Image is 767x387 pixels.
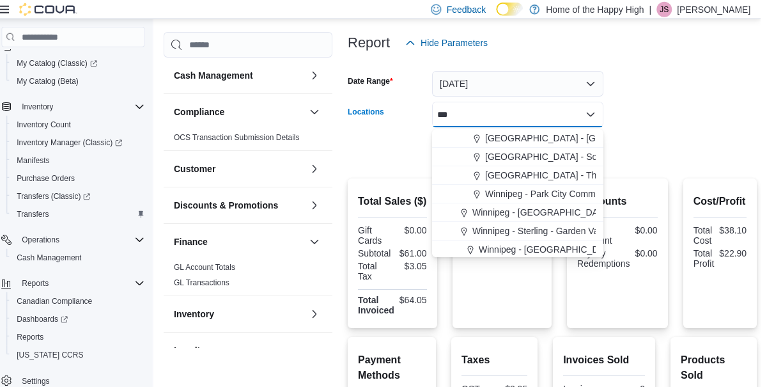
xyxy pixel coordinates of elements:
h3: Cash Management [180,69,260,82]
a: OCS Transaction Submission Details [180,133,306,142]
span: Hide Parameters [427,36,494,49]
h2: Cost/Profit [700,194,754,209]
button: Reports [13,328,156,346]
button: [GEOGRAPHIC_DATA] - The Shed District - Fire & Flower [438,166,610,185]
span: Transfers (Classic) [23,191,97,201]
span: Manifests [23,155,56,166]
a: [US_STATE] CCRS [18,347,95,363]
strong: Total Invoiced [364,295,401,315]
span: Inventory Count [23,120,77,130]
button: Inventory [3,98,156,116]
h2: Products Sold [687,352,753,383]
span: Winnipeg - Park City Commons - Fire & Flower [492,187,678,200]
span: Manifests [18,153,151,168]
a: Transfers [18,207,60,222]
h3: Report [354,35,396,51]
h3: Inventory [180,308,221,320]
span: Feedback [453,3,492,16]
h2: Discounts [584,194,664,209]
button: Winnipeg - [GEOGRAPHIC_DATA] - The Joint [438,241,610,259]
a: My Catalog (Beta) [18,74,90,89]
div: Total Profit [700,248,721,269]
span: GL Account Totals [180,262,242,272]
button: Loyalty [313,343,329,358]
span: Settings [28,376,56,386]
label: Date Range [354,76,399,86]
button: Hide Parameters [407,30,499,56]
div: $64.05 [406,295,433,305]
button: Winnipeg - Sterling - Garden Variety [438,222,610,241]
div: Compliance [170,130,339,150]
span: Winnipeg - [GEOGRAPHIC_DATA] - The Joint [485,243,668,256]
span: Purchase Orders [23,173,81,184]
h3: Customer [180,162,222,175]
span: Inventory [28,102,59,112]
div: Loyalty Redemptions [584,248,637,269]
h3: Finance [180,235,214,248]
span: Transfers [18,207,151,222]
button: Inventory Count [13,116,156,134]
span: Dashboards [23,314,74,324]
img: Cova [26,3,83,16]
button: Close list of options [592,109,602,120]
span: Inventory Manager (Classic) [18,135,151,150]
span: JS [666,2,675,17]
button: Canadian Compliance [13,292,156,310]
button: Compliance [313,104,329,120]
button: Customer [180,162,311,175]
button: Compliance [180,106,311,118]
span: My Catalog (Classic) [23,58,104,68]
div: Finance [170,260,339,296]
a: My Catalog (Classic) [13,54,156,72]
span: Inventory [23,99,151,115]
a: Reports [18,329,55,345]
h2: Taxes [468,352,534,368]
button: Operations [23,232,71,248]
span: Dark Mode [502,16,503,17]
button: Winnipeg - Park City Commons - Fire & Flower [438,185,610,203]
a: Inventory Manager (Classic) [18,135,134,150]
a: Canadian Compliance [18,294,104,309]
button: Finance [313,234,329,249]
button: Manifests [13,152,156,170]
span: Canadian Compliance [18,294,151,309]
span: [GEOGRAPHIC_DATA] - The Shed District - Fire & Flower [492,169,722,182]
span: Inventory Manager (Classic) [23,138,128,148]
button: Operations [3,231,156,249]
h2: Payment Methods [364,352,432,383]
span: Winnipeg - Sterling - Garden Variety [479,225,622,237]
button: Finance [180,235,311,248]
div: $22.90 [725,248,753,258]
span: Reports [23,332,50,342]
a: Inventory Manager (Classic) [13,134,156,152]
a: Inventory Count [18,117,82,132]
a: Purchase Orders [18,171,86,186]
span: Transfers [23,209,55,219]
button: Cash Management [13,249,156,267]
button: Winnipeg - [GEOGRAPHIC_DATA] - Garden Variety [438,203,610,222]
span: My Catalog (Classic) [18,56,151,71]
button: Customer [313,161,329,177]
button: My Catalog (Beta) [13,72,156,90]
a: GL Transactions [180,278,236,287]
span: [GEOGRAPHIC_DATA] - Southglen - Fire & Flower [492,150,694,163]
span: Winnipeg - [GEOGRAPHIC_DATA] - Garden Variety [479,206,685,219]
div: Subtotal [364,248,397,258]
div: $38.10 [725,225,753,235]
span: Inventory Count [18,117,151,132]
div: $3.05 [401,261,433,271]
div: $0.00 [401,225,433,235]
button: Discounts & Promotions [180,199,311,212]
span: Reports [23,276,151,291]
button: Loyalty [180,344,311,357]
span: Reports [28,278,55,288]
a: Dashboards [13,310,156,328]
div: Gift Cards [364,225,396,246]
a: Transfers (Classic) [13,187,156,205]
span: Transfers (Classic) [18,189,151,204]
span: My Catalog (Beta) [18,74,151,89]
span: [GEOGRAPHIC_DATA] - [GEOGRAPHIC_DATA] - Fire & Flower [492,132,747,145]
a: Manifests [18,153,61,168]
button: Inventory [313,306,329,322]
h2: Invoices Sold [569,352,651,368]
